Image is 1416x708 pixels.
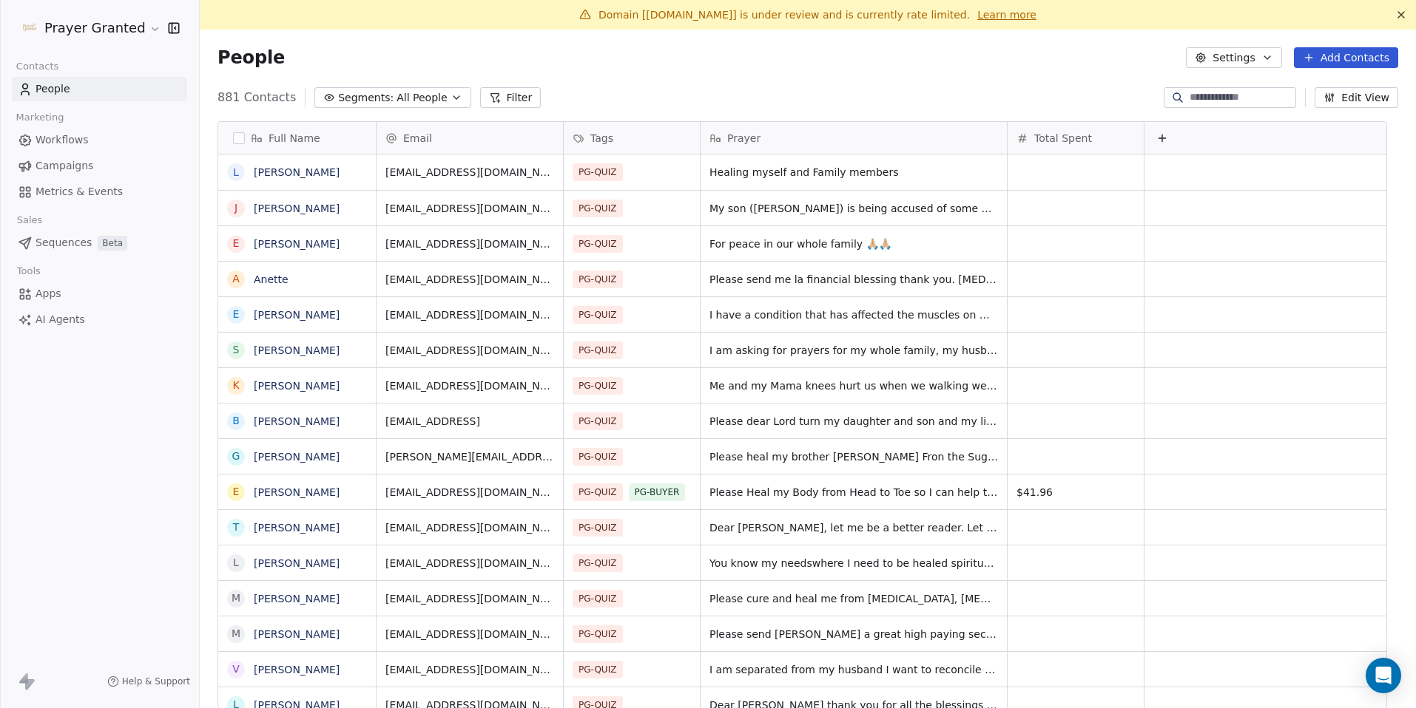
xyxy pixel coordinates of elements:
[573,377,623,395] span: PG-QUIZ
[385,449,554,464] span: [PERSON_NAME][EMAIL_ADDRESS][DOMAIN_NAME]
[573,200,623,217] span: PG-QUIZ
[1017,485,1135,500] span: $41.96
[573,235,623,253] span: PG-QUIZ
[254,628,340,640] a: [PERSON_NAME]
[573,554,623,572] span: PG-QUIZ
[377,122,563,154] div: Email
[709,520,998,535] span: Dear [PERSON_NAME], let me be a better reader. Let my kids believe in you, dear [PERSON_NAME], co...
[573,661,623,678] span: PG-QUIZ
[233,307,240,322] div: E
[233,342,240,358] div: S
[709,201,998,216] span: My son ([PERSON_NAME]) is being accused of some malicious acts...He will go to court on [DATE]......
[218,122,376,154] div: Full Name
[385,627,554,641] span: [EMAIL_ADDRESS][DOMAIN_NAME]
[397,90,447,106] span: All People
[235,200,237,216] div: J
[232,449,240,464] div: G
[232,590,240,606] div: M
[36,132,89,148] span: Workflows
[122,675,190,687] span: Help & Support
[36,81,70,97] span: People
[573,590,623,607] span: PG-QUIZ
[254,238,340,250] a: [PERSON_NAME]
[254,451,340,463] a: [PERSON_NAME]
[44,18,146,38] span: Prayer Granted
[232,626,240,641] div: M
[232,661,240,677] div: V
[977,7,1036,22] a: Learn more
[233,520,240,535] div: T
[18,16,158,41] button: Prayer Granted
[709,272,998,287] span: Please send me la financial blessing thank you. [MEDICAL_DATA] .
[12,231,187,255] a: SequencesBeta
[385,662,554,677] span: [EMAIL_ADDRESS][DOMAIN_NAME]
[232,413,240,429] div: B
[564,122,700,154] div: Tags
[12,77,187,101] a: People
[573,306,623,324] span: PG-QUIZ
[385,378,554,393] span: [EMAIL_ADDRESS][DOMAIN_NAME]
[36,312,85,327] span: AI Agents
[709,556,998,571] span: You know my needswhere I need to be healed spiritually physically emotionally mentally have mercy...
[10,106,70,129] span: Marketing
[1315,87,1398,108] button: Edit View
[573,625,623,643] span: PG-QUIZ
[709,307,998,322] span: I have a condition that has affected the muscles on my legs, arms, and esophagus. My muscles are ...
[254,664,340,675] a: [PERSON_NAME]
[36,158,93,174] span: Campaigns
[233,555,239,571] div: L
[12,180,187,204] a: Metrics & Events
[573,412,623,430] span: PG-QUIZ
[385,343,554,358] span: [EMAIL_ADDRESS][DOMAIN_NAME]
[709,627,998,641] span: Please send [PERSON_NAME] a great high paying security executive assistant position that’s a grea...
[709,165,998,180] span: Healing myself and Family members
[254,593,340,605] a: [PERSON_NAME]
[232,378,239,393] div: K
[254,557,340,569] a: [PERSON_NAME]
[254,486,340,498] a: [PERSON_NAME]
[480,87,542,108] button: Filter
[385,414,554,429] span: [EMAIL_ADDRESS]
[573,270,623,288] span: PG-QUIZ
[1294,47,1398,68] button: Add Contacts
[233,165,239,180] div: L
[1008,122,1144,154] div: Total Spent
[385,591,554,606] span: [EMAIL_ADDRESS][DOMAIN_NAME]
[385,165,554,180] span: [EMAIL_ADDRESS][DOMAIN_NAME]
[709,591,998,606] span: Please cure and heal me from [MEDICAL_DATA], [MEDICAL_DATA], [MEDICAL_DATA], [MEDICAL_DATA], and ...
[10,260,47,282] span: Tools
[385,272,554,287] span: [EMAIL_ADDRESS][DOMAIN_NAME]
[385,556,554,571] span: [EMAIL_ADDRESS][DOMAIN_NAME]
[10,209,49,231] span: Sales
[36,235,92,251] span: Sequences
[233,236,240,251] div: E
[385,307,554,322] span: [EMAIL_ADDRESS][DOMAIN_NAME]
[218,89,296,106] span: 881 Contacts
[709,236,998,251] span: For peace in our whole family 🙏🏼🙏🏼
[254,273,289,285] a: Anette
[254,344,340,356] a: [PERSON_NAME]
[709,662,998,677] span: I am separated from my husband I want to reconcile with my husband I want him home and loyal to m...
[36,286,61,302] span: Apps
[254,166,340,178] a: [PERSON_NAME]
[269,131,320,146] span: Full Name
[385,520,554,535] span: [EMAIL_ADDRESS][DOMAIN_NAME]
[1186,47,1281,68] button: Settings
[12,154,187,178] a: Campaigns
[12,282,187,306] a: Apps
[599,9,970,21] span: Domain [[DOMAIN_NAME]] is under review and is currently rate limited.
[36,184,123,200] span: Metrics & Events
[10,55,65,78] span: Contacts
[403,131,432,146] span: Email
[1034,131,1092,146] span: Total Spent
[218,47,285,69] span: People
[21,19,38,37] img: FB-Logo.png
[573,519,623,537] span: PG-QUIZ
[709,449,998,464] span: Please heal my brother [PERSON_NAME] Fron the Sugery and take away all the i intense pain thank y...
[709,414,998,429] span: Please dear Lord turn my daughter and son and my life around. Remove all the evil and curse's tha...
[709,485,998,500] span: Please Heal my Body from Head to Toe so I can help those in need , My Family and Myself. [MEDICAL...
[233,484,240,500] div: E
[385,201,554,216] span: [EMAIL_ADDRESS][DOMAIN_NAME]
[254,202,340,214] a: [PERSON_NAME]
[12,128,187,152] a: Workflows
